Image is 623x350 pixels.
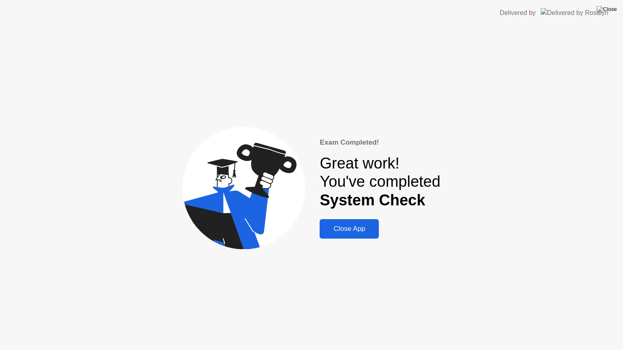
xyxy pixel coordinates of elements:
[320,154,440,210] div: Great work! You've completed
[320,192,425,209] b: System Check
[541,8,608,17] img: Delivered by Rosalyn
[320,219,379,239] button: Close App
[500,8,536,18] div: Delivered by
[322,225,376,233] div: Close App
[320,137,440,148] div: Exam Completed!
[597,6,617,13] img: Close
